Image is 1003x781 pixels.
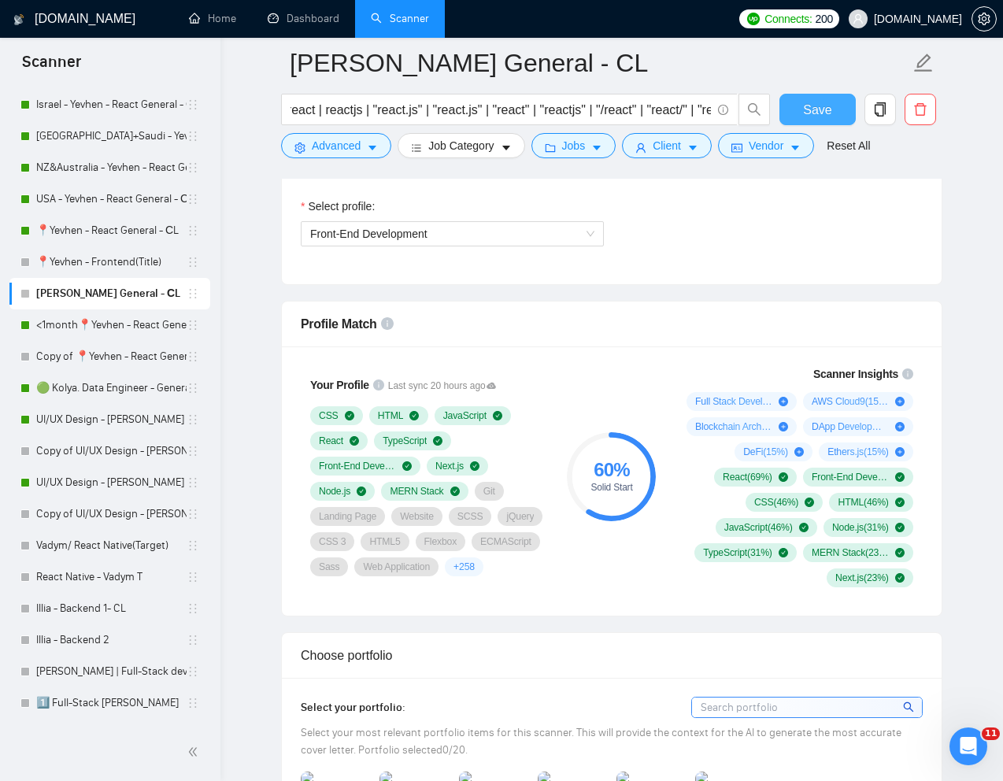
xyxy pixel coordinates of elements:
span: DeFi ( 15 %) [743,446,788,458]
span: plus-circle [895,422,905,431]
li: Illia - Backend 2 [9,624,210,656]
a: 1️⃣ Full-Stack [PERSON_NAME] [36,687,187,719]
span: Front-End Development [310,228,427,240]
button: settingAdvancedcaret-down [281,133,391,158]
span: plus-circle [779,422,788,431]
a: Israel - Yevhen - React General - СL [36,89,187,120]
span: holder [187,161,199,174]
span: DApp Development ( 15 %) [812,420,889,433]
span: check-circle [433,436,442,446]
li: 📍Yevhen - Frontend(Title) [9,246,210,278]
a: <1month📍Yevhen - React General - СL [36,309,187,341]
span: plus-circle [895,397,905,406]
span: Front-End Development ( 62 %) [812,471,889,483]
span: Connects: [764,10,812,28]
span: check-circle [350,436,359,446]
span: SCSS [457,510,483,523]
span: holder [187,634,199,646]
span: check-circle [895,472,905,482]
span: info-circle [381,317,394,330]
span: bars [411,142,422,154]
span: MERN Stack ( 23 %) [812,546,889,559]
span: Website [400,510,434,523]
span: 11 [982,727,1000,740]
span: check-circle [493,411,502,420]
span: TypeScript [383,435,427,447]
span: double-left [187,744,203,760]
li: Vadym/ React Native(Target) [9,530,210,561]
li: Copy of UI/UX Design - Mariana Derevianko [9,435,210,467]
span: Ethers.js ( 15 %) [827,446,889,458]
span: search [903,698,916,716]
span: check-circle [895,548,905,557]
span: Node.js ( 31 %) [832,521,889,534]
li: Illia Soroka | Full-Stack dev [9,656,210,687]
span: caret-down [591,142,602,154]
span: holder [187,697,199,709]
li: Illia - Backend 1- CL [9,593,210,624]
span: holder [187,319,199,331]
a: dashboardDashboard [268,12,339,25]
span: HTML [378,409,404,422]
li: React Native - Vadym T [9,561,210,593]
span: check-circle [402,461,412,471]
span: copy [865,102,895,117]
span: jQuery [506,510,534,523]
span: caret-down [367,142,378,154]
span: check-circle [895,498,905,507]
a: NZ&Australia - Yevhen - React General - СL [36,152,187,183]
span: holder [187,571,199,583]
div: 60 % [567,461,656,479]
span: Next.js [435,460,464,472]
span: check-circle [409,411,419,420]
span: plus-circle [779,397,788,406]
span: info-circle [902,368,913,379]
div: Choose portfolio [301,633,923,678]
span: Node.js [319,485,350,498]
span: info-circle [373,379,384,390]
span: Your Profile [310,379,369,391]
span: CSS ( 46 %) [754,496,798,509]
span: holder [187,602,199,615]
span: Select your most relevant portfolio items for this scanner. This will provide the context for the... [301,726,901,757]
span: Next.js ( 23 %) [835,572,889,584]
span: holder [187,193,199,205]
span: holder [187,476,199,489]
li: ANTON - React General - СL [9,278,210,309]
span: Scanner Insights [813,368,898,379]
a: UI/UX Design - [PERSON_NAME] [36,404,187,435]
span: React ( 69 %) [723,471,772,483]
img: logo [13,7,24,32]
span: check-circle [895,573,905,583]
span: caret-down [687,142,698,154]
span: 200 [816,10,833,28]
span: React [319,435,343,447]
span: caret-down [501,142,512,154]
span: CSS [319,409,339,422]
li: NZ&Australia - Yevhen - React General - СL [9,152,210,183]
span: Flexbox [424,535,457,548]
a: Copy of UI/UX Design - [PERSON_NAME] [36,435,187,467]
li: UI/UX Design - Natalia [9,467,210,498]
span: check-circle [895,523,905,532]
span: holder [187,224,199,237]
button: folderJobscaret-down [531,133,616,158]
button: delete [905,94,936,125]
button: copy [864,94,896,125]
span: Last sync 20 hours ago [388,379,497,394]
span: HTML5 [369,535,400,548]
span: Full Stack Development ( 38 %) [695,395,772,408]
li: 1️⃣ Full-Stack Dmytro Mach [9,687,210,719]
span: HTML ( 46 %) [838,496,888,509]
div: Solid Start [567,483,656,492]
button: setting [972,6,997,31]
span: Jobs [562,137,586,154]
a: Vadym/ React Native(Target) [36,530,187,561]
li: <1month📍Yevhen - React General - СL [9,309,210,341]
span: setting [972,13,996,25]
span: folder [545,142,556,154]
li: UAE+Saudi - Yevhen - React General - СL [9,120,210,152]
span: caret-down [790,142,801,154]
span: check-circle [450,487,460,496]
span: TypeScript ( 31 %) [703,546,772,559]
